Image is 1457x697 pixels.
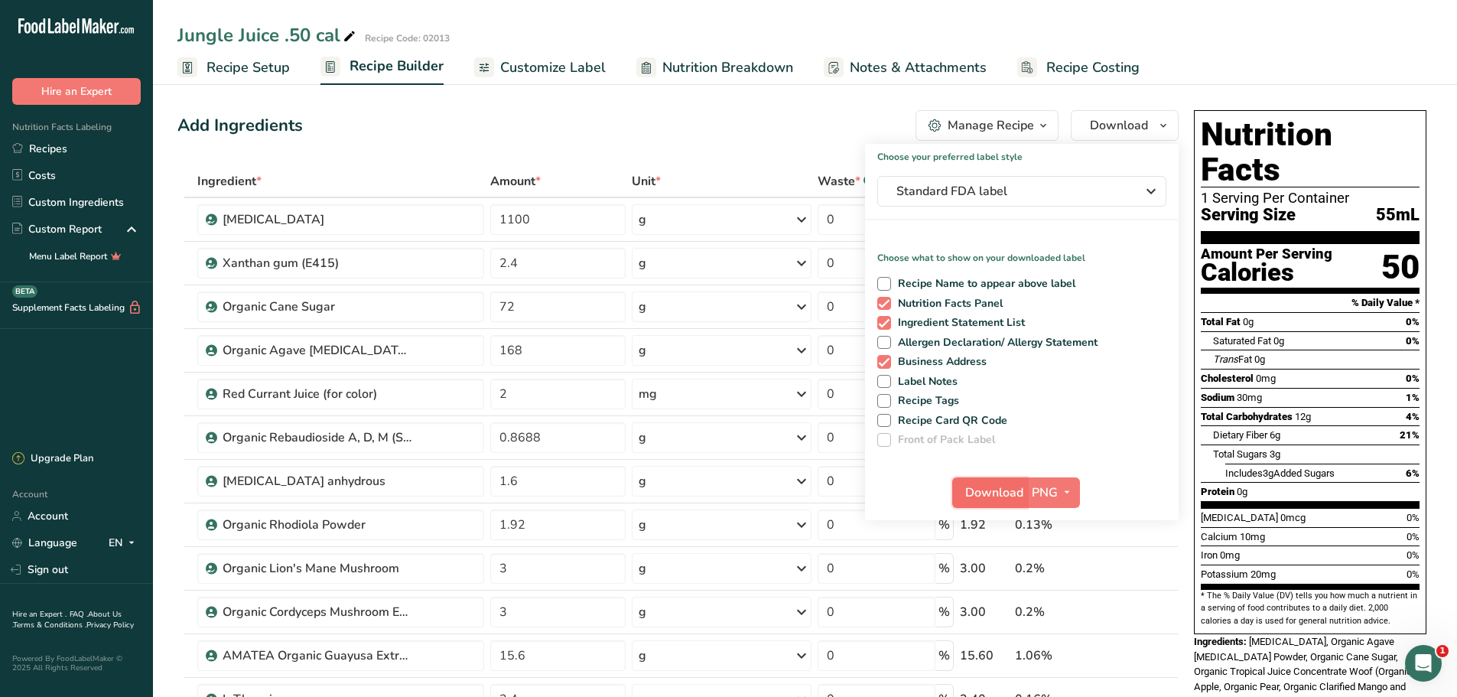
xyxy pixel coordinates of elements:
a: Recipe Costing [1017,50,1140,85]
span: 12g [1295,411,1311,422]
span: Cholesterol [1201,373,1254,384]
span: Recipe Builder [350,56,444,77]
div: 1 Serving Per Container [1201,191,1420,206]
h1: Choose your preferred label style [865,144,1179,164]
span: 21% [1400,429,1420,441]
div: 3.00 [960,603,1009,621]
span: Front of Pack Label [891,433,996,447]
a: Customize Label [474,50,606,85]
button: Hire an Expert [12,78,141,105]
span: 0mg [1220,549,1240,561]
div: g [639,341,646,360]
div: Recipe Code: 02013 [365,31,450,45]
p: Choose what to show on your downloaded label [865,239,1179,265]
span: 6% [1406,467,1420,479]
span: Recipe Name to appear above label [891,277,1076,291]
div: mg [639,385,657,403]
button: Download [1071,110,1179,141]
span: Allergen Declaration/ Allergy Statement [891,336,1098,350]
div: g [639,603,646,621]
div: 0.13% [1015,516,1106,534]
button: Manage Recipe [916,110,1059,141]
span: Recipe Tags [891,394,960,408]
span: 0% [1407,549,1420,561]
span: Nutrition Breakdown [662,57,793,78]
span: Recipe Costing [1046,57,1140,78]
span: Fat [1213,353,1252,365]
a: FAQ . [70,609,88,620]
span: PNG [1032,484,1058,502]
a: Recipe Builder [320,49,444,86]
a: About Us . [12,609,122,630]
div: Manage Recipe [948,116,1034,135]
div: g [639,210,646,229]
span: 0% [1407,531,1420,542]
span: Ingredient Statement List [891,316,1026,330]
div: g [639,428,646,447]
span: [MEDICAL_DATA] [1201,512,1278,523]
div: EN [109,534,141,552]
div: Waste [818,172,873,191]
div: Powered By FoodLabelMaker © 2025 All Rights Reserved [12,654,141,673]
span: 4% [1406,411,1420,422]
button: Download [952,477,1027,508]
section: * The % Daily Value (DV) tells you how much a nutrient in a serving of food contributes to a dail... [1201,590,1420,627]
span: 0g [1254,353,1265,365]
span: 0mg [1256,373,1276,384]
button: Standard FDA label [877,176,1166,207]
div: g [639,559,646,578]
span: Includes Added Sugars [1225,467,1335,479]
span: 10mg [1240,531,1265,542]
div: Calories [1201,262,1332,284]
div: Organic Cordyceps Mushroom Extract [223,603,414,621]
a: Privacy Policy [86,620,134,630]
span: 0% [1406,316,1420,327]
div: Organic Rhodiola Powder [223,516,414,534]
span: Amount [490,172,541,191]
div: AMATEA Organic Guayusa Extract [223,647,414,665]
span: Total Fat [1201,316,1241,327]
span: Recipe Setup [207,57,290,78]
span: 0mcg [1280,512,1306,523]
span: Notes & Attachments [850,57,987,78]
div: g [639,647,646,665]
div: Add Ingredients [177,113,303,138]
span: 6g [1270,429,1280,441]
span: Dietary Fiber [1213,429,1267,441]
div: Organic Agave [MEDICAL_DATA] Powder [223,341,414,360]
a: Terms & Conditions . [13,620,86,630]
span: 0g [1273,335,1284,347]
span: Protein [1201,486,1234,497]
span: Calcium [1201,531,1237,542]
span: 20mg [1250,568,1276,580]
span: Download [1090,116,1148,135]
span: 0g [1237,486,1247,497]
div: 0.2% [1015,603,1106,621]
div: Jungle Juice .50 cal [177,21,359,49]
span: Standard FDA label [896,182,1126,200]
span: Recipe Card QR Code [891,414,1008,428]
i: Trans [1213,353,1238,365]
a: Recipe Setup [177,50,290,85]
div: 0.2% [1015,559,1106,578]
div: 1.92 [960,516,1009,534]
span: 1% [1406,392,1420,403]
div: g [639,254,646,272]
span: 3g [1263,467,1273,479]
section: % Daily Value * [1201,294,1420,312]
span: Iron [1201,549,1218,561]
span: 0g [1243,316,1254,327]
a: Nutrition Breakdown [636,50,793,85]
div: 3.00 [960,559,1009,578]
span: Customize Label [500,57,606,78]
span: 0% [1407,568,1420,580]
div: Organic Lion's Mane Mushroom [223,559,414,578]
span: 1 [1436,645,1449,657]
a: Notes & Attachments [824,50,987,85]
div: g [639,472,646,490]
div: Organic Cane Sugar [223,298,414,316]
span: Saturated Fat [1213,335,1271,347]
span: Total Carbohydrates [1201,411,1293,422]
div: 1.06% [1015,647,1106,665]
span: 0% [1406,335,1420,347]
